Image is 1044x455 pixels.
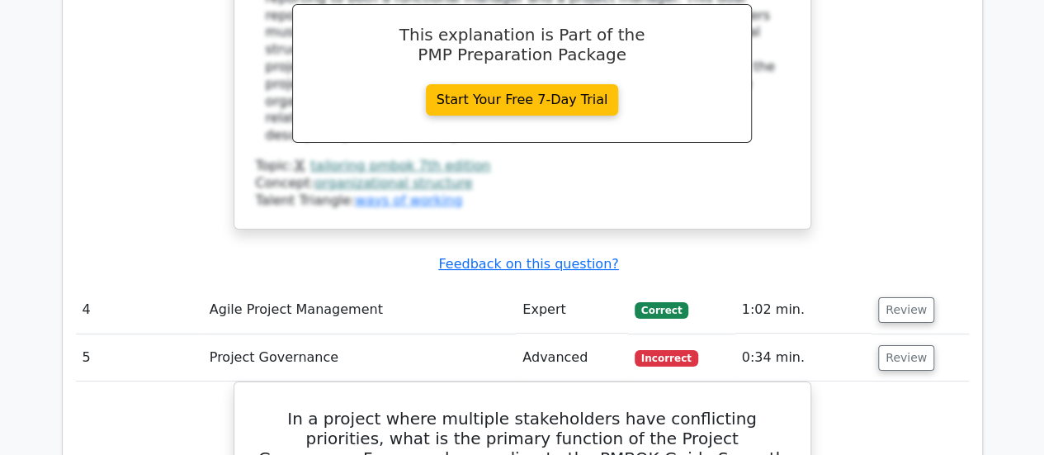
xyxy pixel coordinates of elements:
[310,158,490,173] a: tailoring pmbok 7th edition
[438,256,618,272] a: Feedback on this question?
[635,302,688,319] span: Correct
[203,334,516,382] td: Project Governance
[426,84,619,116] a: Start Your Free 7-Day Trial
[878,297,934,323] button: Review
[735,287,872,334] td: 1:02 min.
[256,158,789,175] div: Topic:
[878,345,934,371] button: Review
[256,158,789,209] div: Talent Triangle:
[516,334,628,382] td: Advanced
[516,287,628,334] td: Expert
[76,287,203,334] td: 4
[76,334,203,382] td: 5
[355,192,462,208] a: ways of working
[735,334,872,382] td: 0:34 min.
[635,350,698,367] span: Incorrect
[203,287,516,334] td: Agile Project Management
[314,175,472,191] a: organizational structure
[256,175,789,192] div: Concept:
